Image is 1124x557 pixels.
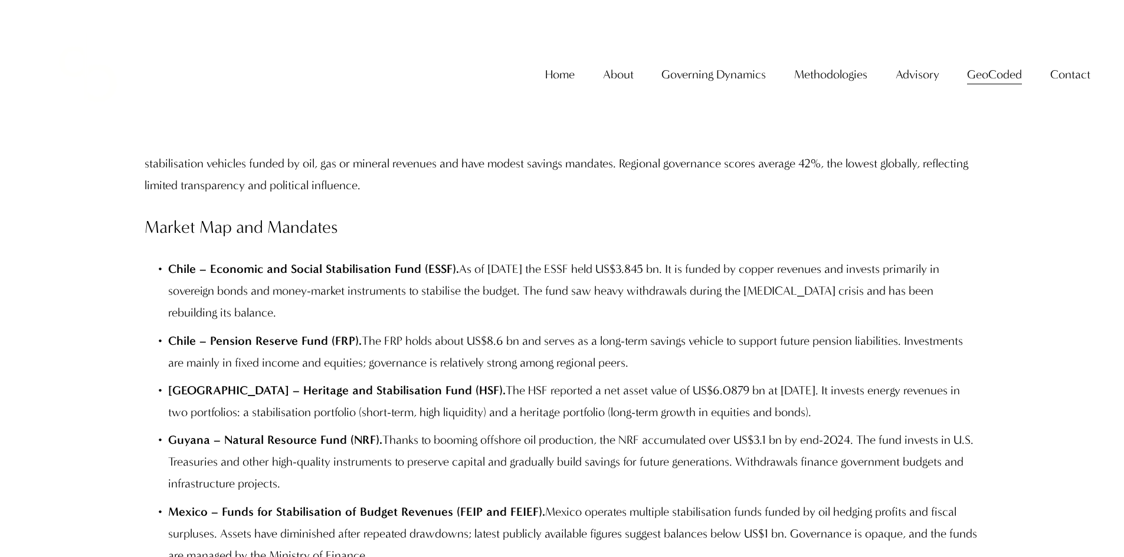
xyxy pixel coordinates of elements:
[1050,64,1090,85] span: Contact
[967,64,1022,85] span: GeoCoded
[1050,62,1090,87] a: folder dropdown
[896,62,939,87] a: folder dropdown
[794,62,867,87] a: folder dropdown
[545,62,575,87] a: Home
[168,505,545,519] strong: Mexico – Funds for Stabilisation of Budget Revenues (FEIP and FEIEF).
[168,380,979,423] p: The HSF reported a net asset value of US$6.0879 bn at [DATE]. It invests energy revenues in two p...
[34,20,142,128] img: Christopher Sanchez &amp; Co.
[603,64,634,85] span: About
[661,64,766,85] span: Governing Dynamics
[168,334,362,348] strong: Chile – Pension Reserve Fund (FRP).
[967,62,1022,87] a: folder dropdown
[168,429,979,495] p: Thanks to booming offshore oil production, the NRF accumulated over US$3.1 bn by end-2024. The fu...
[145,131,979,196] p: [GEOGRAPHIC_DATA] hosts approximately 12 sovereign funds with combined assets around US$30 bn, ma...
[168,433,382,447] strong: Guyana – Natural Resource Fund (NRF).
[168,258,979,324] p: As of [DATE] the ESSF held US$3.845 bn. It is funded by copper revenues and invests primarily in ...
[661,62,766,87] a: folder dropdown
[896,64,939,85] span: Advisory
[145,216,979,240] h4: Market Map and Mandates
[168,383,506,397] strong: [GEOGRAPHIC_DATA] – Heritage and Stabilisation Fund (HSF).
[603,62,634,87] a: folder dropdown
[168,330,979,374] p: The FRP holds about US$8.6 bn and serves as a long-term savings vehicle to support future pension...
[794,64,867,85] span: Methodologies
[168,262,459,276] strong: Chile – Economic and Social Stabilisation Fund (ESSF).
